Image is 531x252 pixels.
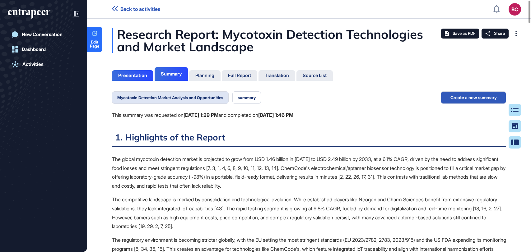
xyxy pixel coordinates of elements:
[8,58,79,71] a: Activities
[453,31,475,36] span: Save as PDF
[509,3,521,16] button: BC
[265,73,289,78] div: Translation
[494,31,505,36] span: Share
[8,43,79,56] a: Dashboard
[303,73,327,78] div: Source List
[120,6,160,12] span: Back to activities
[8,9,50,19] div: entrapeer-logo
[112,155,506,190] p: The global mycotoxin detection market is projected to grow from USD 1.46 billion in [DATE] to USD...
[195,73,214,78] div: Planning
[118,73,147,78] div: Presentation
[112,132,506,147] h2: 1. Highlights of the Report
[228,73,251,78] div: Full Report
[22,62,44,67] div: Activities
[112,28,506,53] div: Research Report: Mycotoxin Detection Technologies and Market Landscape
[87,27,102,52] a: Edit Page
[87,40,102,48] span: Edit Page
[22,47,46,52] div: Dashboard
[441,91,506,104] button: Create a new summary
[161,71,182,77] div: Summary
[184,112,218,118] b: [DATE] 1:29 PM
[8,28,79,41] a: New Conversation
[112,195,506,231] p: The competitive landscape is marked by consolidation and technological evolution. While establish...
[22,32,63,37] div: New Conversation
[112,91,229,104] button: Mycotoxin Detection Market Analysis and Opportunities
[258,112,293,118] b: [DATE] 1:46 PM
[232,91,261,104] button: summary
[112,111,293,119] div: This summary was requested on and completed on
[112,6,160,12] a: Back to activities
